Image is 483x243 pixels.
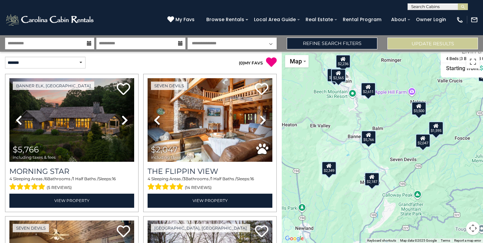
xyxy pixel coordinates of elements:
span: $2,047 [151,145,177,154]
span: $5,766 [13,145,39,154]
a: (0)MY FAVS [239,60,263,65]
a: About [388,14,410,25]
button: Keyboard shortcuts [367,238,396,243]
span: 3 [183,176,185,181]
a: Add to favorites [117,82,130,97]
button: Toggle fullscreen view [466,55,480,68]
a: My Favs [167,16,196,23]
div: $2,611 [361,83,376,96]
div: $2,047 [416,134,430,147]
span: Map data ©2025 Google [400,239,437,242]
span: My Favs [175,16,195,23]
a: Add to favorites [255,82,268,97]
a: Add to favorites [117,225,130,239]
div: $3,500 [412,102,426,115]
button: Change map style [285,55,309,67]
img: thumbnail_164841142.jpeg [148,78,272,162]
a: Refine Search Filters [287,38,377,49]
div: Sleeping Areas / Bathrooms / Sleeps: [9,176,134,192]
button: Map camera controls [466,222,480,235]
span: 1 Half Baths / [73,176,98,181]
span: 4 [9,176,12,181]
button: Update Results [387,38,478,49]
span: 0 [240,60,243,65]
a: Real Estate [302,14,336,25]
a: Browse Rentals [203,14,248,25]
a: Terms [441,239,450,242]
a: Local Area Guide [251,14,299,25]
img: White-1-2.png [5,13,96,27]
a: View Property [9,194,134,207]
div: $2,236 [336,55,351,68]
a: Seven Devils [151,82,187,90]
a: Add to favorites [255,225,268,239]
span: 16 [250,176,254,181]
img: mail-regular-white.png [471,16,478,23]
a: The Flippin View [148,167,272,176]
a: Banner Elk, [GEOGRAPHIC_DATA] [13,82,94,90]
div: $2,057 [327,68,342,82]
a: View Property [148,194,272,207]
span: 1 Half Baths / [211,176,236,181]
a: [GEOGRAPHIC_DATA], [GEOGRAPHIC_DATA] [151,224,250,232]
div: Sleeping Areas / Bathrooms / Sleeps: [148,176,272,192]
span: Map [290,58,302,65]
a: Open this area in Google Maps (opens a new window) [283,234,306,243]
span: including taxes & fees [13,155,56,159]
h5: 4 Beds | [446,57,461,61]
div: $2,187 [365,173,379,186]
img: thumbnail_163276265.jpeg [9,78,134,162]
div: $1,595 [429,121,443,135]
a: Rental Program [339,14,385,25]
h5: 3 Baths | [461,57,476,61]
span: (5 reviews) [47,183,72,192]
a: Owner Login [413,14,449,25]
a: Seven Devils [13,224,49,232]
img: phone-regular-white.png [456,16,464,23]
span: ( ) [239,60,244,65]
div: $2,565 [331,69,346,82]
div: $2,349 [322,161,336,175]
span: 16 [112,176,116,181]
span: (14 reviews) [185,183,212,192]
a: Report a map error [454,239,481,242]
div: $5,766 [361,131,376,144]
span: including taxes & fees [151,155,194,159]
span: 6 [45,176,47,181]
img: Google [283,234,306,243]
span: 4 [148,176,150,181]
a: Morning Star [9,167,134,176]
